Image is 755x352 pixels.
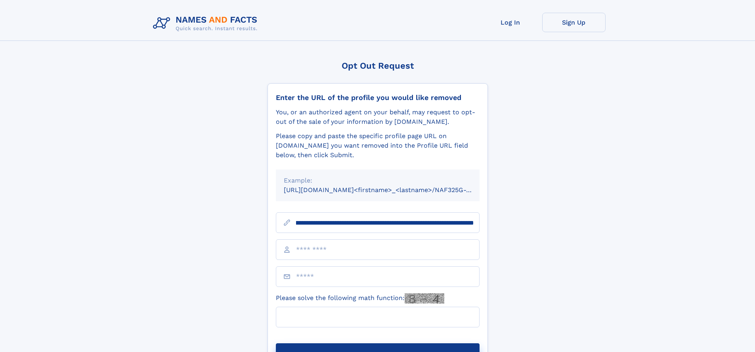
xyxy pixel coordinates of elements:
[479,13,542,32] a: Log In
[276,131,480,160] div: Please copy and paste the specific profile page URL on [DOMAIN_NAME] you want removed into the Pr...
[276,93,480,102] div: Enter the URL of the profile you would like removed
[542,13,606,32] a: Sign Up
[268,61,488,71] div: Opt Out Request
[276,108,480,127] div: You, or an authorized agent on your behalf, may request to opt-out of the sale of your informatio...
[284,186,495,194] small: [URL][DOMAIN_NAME]<firstname>_<lastname>/NAF325G-xxxxxxxx
[276,293,444,304] label: Please solve the following math function:
[150,13,264,34] img: Logo Names and Facts
[284,176,472,185] div: Example:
